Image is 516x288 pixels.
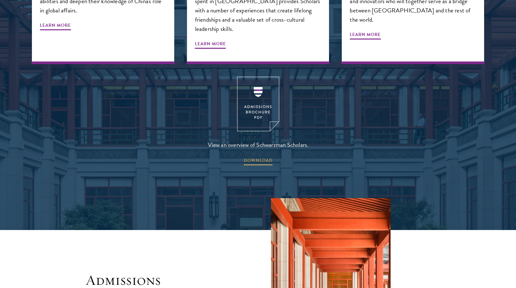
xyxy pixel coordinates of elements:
[208,140,309,150] span: View an overview of Schwarzman Scholars.
[40,21,71,31] span: Learn More
[195,40,226,50] span: Learn More
[244,156,273,166] span: DOWNLOAD
[350,31,381,40] span: Learn More
[208,77,309,166] a: View an overview of Schwarzman Scholars. DOWNLOAD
